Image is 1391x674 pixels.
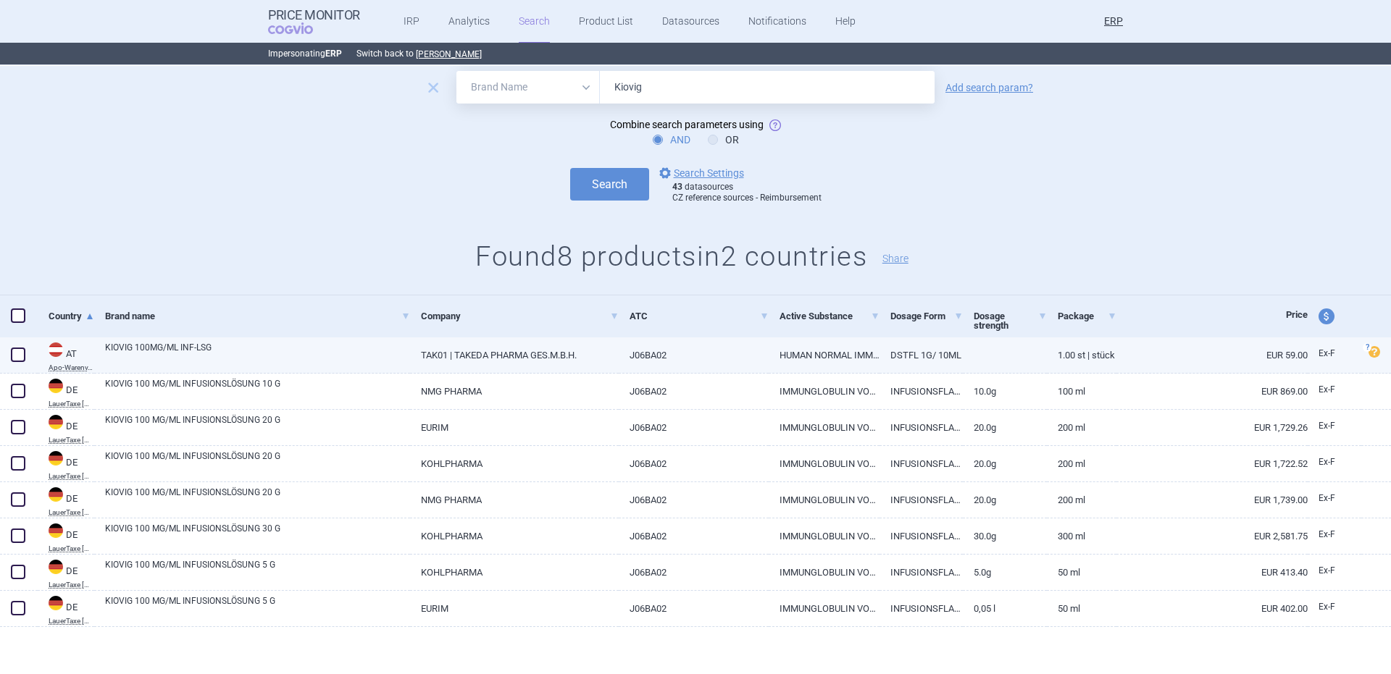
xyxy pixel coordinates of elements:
a: NMG PHARMA [410,374,619,409]
button: Search [570,168,649,201]
img: Germany [49,415,63,429]
a: IMMUNGLOBULIN VOM MENSCHEN 5 G [769,555,880,590]
a: 50 ml [1047,591,1116,626]
a: DSTFL 1G/ 10ML [880,337,963,373]
span: Price [1286,309,1308,320]
a: 10.0g [963,374,1046,409]
a: J06BA02 [619,374,768,409]
a: 200 ml [1047,410,1116,445]
a: J06BA02 [619,410,768,445]
abbr: Apo-Warenv.III — Apothekerverlag Warenverzeichnis. Online database developed by the Österreichisc... [49,364,94,371]
a: IMMUNGLOBULIN VOM MENSCHEN 5 G [769,591,880,626]
a: DEDELauerTaxe [MEDICAL_DATA] [38,522,94,552]
a: J06BA02 [619,446,768,481]
a: KOHLPHARMA [410,518,619,554]
a: INFUSIONSFLASCHEN [880,591,963,626]
a: Ex-F [1308,379,1361,401]
a: Ex-F [1308,416,1361,437]
span: Ex-factory price [1319,384,1335,395]
a: Ex-F [1308,343,1361,365]
a: EUR 59.00 [1116,337,1308,373]
a: 0,05 l [963,591,1046,626]
a: Brand name [105,298,410,334]
a: INFUSIONSFLASCHEN [880,374,963,409]
abbr: LauerTaxe CGM — Complex database for German drug information provided by commercial provider CGM ... [49,581,94,589]
a: KOHLPHARMA [410,446,619,481]
span: Ex-factory price [1319,348,1335,358]
button: [PERSON_NAME] [416,49,482,60]
a: 200 ml [1047,446,1116,481]
a: 300 ml [1047,518,1116,554]
a: HUMAN NORMAL IMMUNOGLOBULIN (IVIG) [769,337,880,373]
div: datasources CZ reference sources - Reimbursement [672,182,822,204]
a: KIOVIG 100 MG/ML INFUSIONSLÖSUNG 20 G [105,450,410,476]
a: Ex-F [1308,524,1361,546]
a: Package [1058,298,1116,334]
span: Combine search parameters using [610,119,764,130]
button: Share [882,253,908,264]
img: Austria [49,342,63,357]
a: INFUSIONSFLASCHEN [880,446,963,481]
a: 50 ml [1047,555,1116,590]
img: Germany [49,523,63,538]
strong: ERP [325,49,342,59]
a: ? [1369,345,1386,357]
a: EUR 2,581.75 [1116,518,1308,554]
a: INFUSIONSFLASCHEN [880,518,963,554]
abbr: LauerTaxe CGM — Complex database for German drug information provided by commercial provider CGM ... [49,400,94,408]
a: DEDELauerTaxe [MEDICAL_DATA] [38,486,94,516]
a: Country [49,298,94,334]
a: EUR 1,729.26 [1116,410,1308,445]
img: Germany [49,560,63,574]
a: EUR 1,739.00 [1116,482,1308,518]
a: ATC [630,298,768,334]
a: KIOVIG 100 MG/ML INFUSIONSLÖSUNG 5 G [105,594,410,620]
a: ATATApo-Warenv.III [38,341,94,371]
a: J06BA02 [619,482,768,518]
a: 100 ml [1047,374,1116,409]
a: KIOVIG 100 MG/ML INFUSIONSLÖSUNG 10 G [105,377,410,403]
a: KIOVIG 100 MG/ML INFUSIONSLÖSUNG 20 G [105,486,410,512]
a: IMMUNGLOBULIN VOM MENSCHEN 20 G [769,482,880,518]
img: Germany [49,487,63,502]
label: OR [708,132,739,147]
span: ? [1363,343,1371,352]
span: Ex-factory price [1319,493,1335,503]
label: AND [653,132,690,147]
a: Ex-F [1308,560,1361,582]
a: Add search param? [945,83,1033,93]
a: Ex-F [1308,488,1361,510]
abbr: LauerTaxe CGM — Complex database for German drug information provided by commercial provider CGM ... [49,509,94,516]
a: DEDELauerTaxe [MEDICAL_DATA] [38,450,94,480]
a: IMMUNGLOBULIN VOM MENSCHEN 20 G [769,410,880,445]
a: Dosage Form [890,298,963,334]
span: Ex-factory price [1319,529,1335,539]
a: IMMUNGLOBULIN VOM MENSCHEN 30 G [769,518,880,554]
strong: 43 [672,182,682,192]
a: DEDELauerTaxe [MEDICAL_DATA] [38,558,94,589]
abbr: LauerTaxe CGM — Complex database for German drug information provided by commercial provider CGM ... [49,437,94,444]
a: 200 ml [1047,482,1116,518]
a: 20.0g [963,446,1046,481]
a: Search Settings [656,164,744,182]
a: INFUSIONSFLASCHEN [880,555,963,590]
a: 20.0g [963,410,1046,445]
a: Active Substance [780,298,880,334]
a: Dosage strength [974,298,1046,343]
a: Price MonitorCOGVIO [268,8,360,35]
abbr: LauerTaxe CGM — Complex database for German drug information provided by commercial provider CGM ... [49,473,94,480]
a: EURIM [410,410,619,445]
a: INFUSIONSFLASCHEN [880,410,963,445]
p: Impersonating Switch back to [268,43,1123,64]
a: EURIM [410,591,619,626]
img: Germany [49,451,63,466]
a: EUR 402.00 [1116,591,1308,626]
a: IMMUNGLOBULIN VOM MENSCHEN 20 G [769,446,880,481]
a: 20.0g [963,482,1046,518]
a: IMMUNGLOBULIN VOM MENSCHEN 10 G [769,374,880,409]
abbr: LauerTaxe CGM — Complex database for German drug information provided by commercial provider CGM ... [49,545,94,552]
a: KIOVIG 100MG/ML INF-LSG [105,341,410,367]
a: NMG PHARMA [410,482,619,518]
a: KIOVIG 100 MG/ML INFUSIONSLÖSUNG 30 G [105,522,410,548]
a: KIOVIG 100 MG/ML INFUSIONSLÖSUNG 5 G [105,558,410,584]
